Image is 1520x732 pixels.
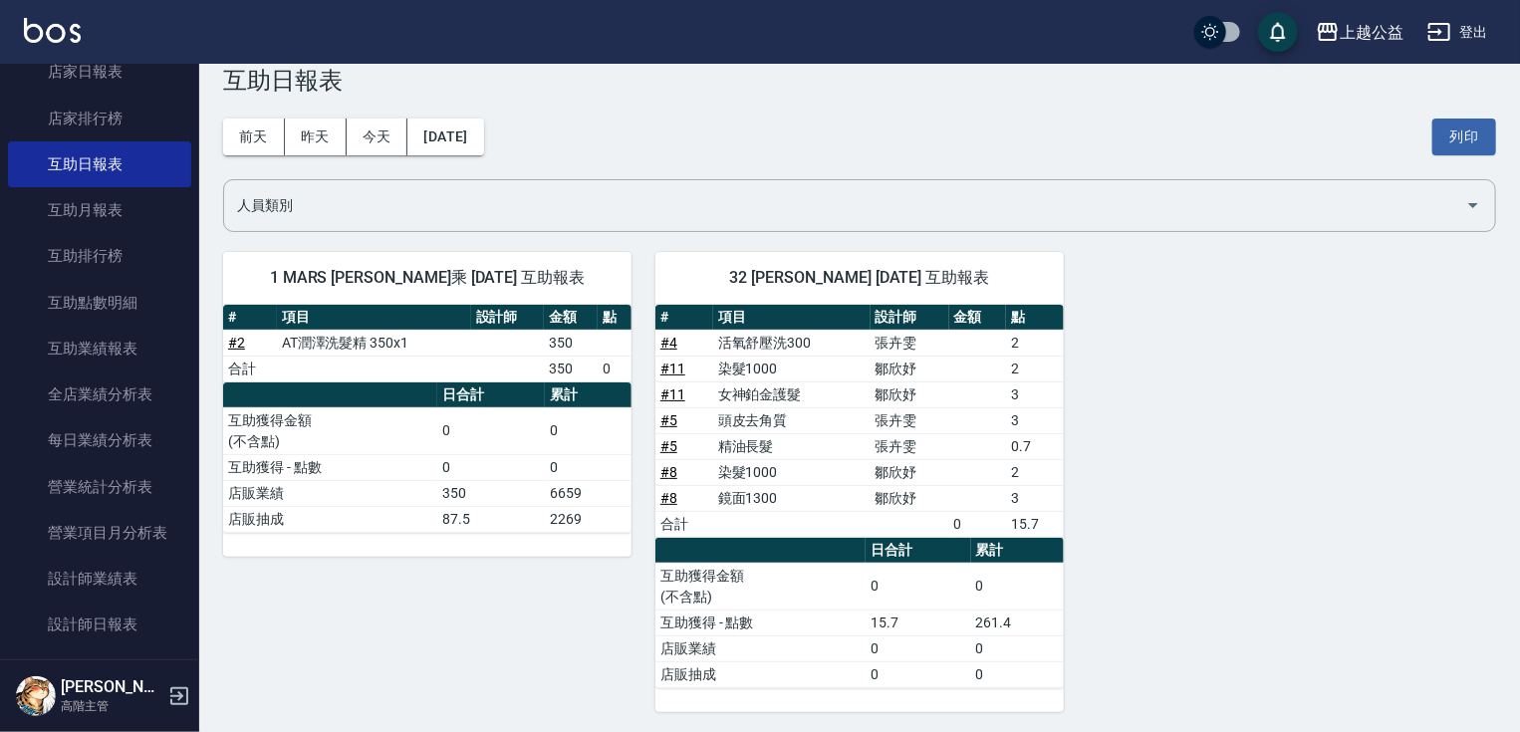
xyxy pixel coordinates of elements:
td: 87.5 [437,506,545,532]
span: 1 MARS [PERSON_NAME]乘 [DATE] 互助報表 [247,268,608,288]
input: 人員名稱 [232,188,1457,223]
th: 日合計 [437,382,545,408]
td: 350 [544,356,598,381]
td: AT潤澤洗髮精 350x1 [277,330,471,356]
a: 設計師業績分析表 [8,648,191,694]
td: 鄒欣妤 [871,356,949,381]
td: 鏡面1300 [713,485,871,511]
a: 營業統計分析表 [8,464,191,510]
a: 互助業績報表 [8,326,191,371]
td: 染髮1000 [713,356,871,381]
button: 列印 [1432,119,1496,155]
table: a dense table [655,538,1064,688]
a: #11 [660,361,685,376]
th: 日合計 [866,538,971,564]
button: 前天 [223,119,285,155]
a: 互助日報表 [8,141,191,187]
td: 6659 [545,480,632,506]
td: 15.7 [866,610,971,635]
button: 上越公益 [1308,12,1411,53]
td: 互助獲得 - 點數 [655,610,866,635]
th: # [655,305,713,331]
img: Person [16,676,56,716]
th: 金額 [544,305,598,331]
table: a dense table [655,305,1064,538]
td: 頭皮去角質 [713,407,871,433]
a: 設計師日報表 [8,602,191,647]
th: 點 [598,305,632,331]
img: Logo [24,18,81,43]
button: 登出 [1419,14,1496,51]
th: 金額 [949,305,1007,331]
td: 鄒欣妤 [871,485,949,511]
td: 350 [544,330,598,356]
td: 0 [971,563,1064,610]
button: 今天 [347,119,408,155]
a: #8 [660,464,677,480]
button: save [1258,12,1298,52]
th: 累計 [971,538,1064,564]
td: 2 [1006,330,1064,356]
a: 每日業績分析表 [8,417,191,463]
th: 設計師 [471,305,545,331]
td: 0 [971,661,1064,687]
td: 0 [545,454,632,480]
td: 350 [437,480,545,506]
a: 互助月報表 [8,187,191,233]
td: 互助獲得 - 點數 [223,454,437,480]
td: 鄒欣妤 [871,381,949,407]
div: 上越公益 [1340,20,1403,45]
td: 店販抽成 [223,506,437,532]
th: 點 [1006,305,1064,331]
td: 互助獲得金額 (不含點) [655,563,866,610]
table: a dense table [223,305,632,382]
a: #5 [660,412,677,428]
td: 0 [437,454,545,480]
td: 15.7 [1006,511,1064,537]
td: 合計 [655,511,713,537]
td: 活氧舒壓洗300 [713,330,871,356]
td: 精油長髮 [713,433,871,459]
td: 張卉雯 [871,407,949,433]
th: # [223,305,277,331]
table: a dense table [223,382,632,533]
button: [DATE] [407,119,483,155]
td: 女神鉑金護髮 [713,381,871,407]
a: 店家日報表 [8,49,191,95]
td: 0 [437,407,545,454]
td: 0 [545,407,632,454]
td: 張卉雯 [871,330,949,356]
h3: 互助日報表 [223,67,1496,95]
td: 2 [1006,459,1064,485]
td: 0 [866,661,971,687]
td: 3 [1006,485,1064,511]
td: 3 [1006,407,1064,433]
td: 3 [1006,381,1064,407]
th: 項目 [277,305,471,331]
td: 鄒欣妤 [871,459,949,485]
a: #8 [660,490,677,506]
td: 店販業績 [655,635,866,661]
a: #5 [660,438,677,454]
td: 店販抽成 [655,661,866,687]
th: 項目 [713,305,871,331]
td: 2269 [545,506,632,532]
td: 0 [949,511,1007,537]
th: 累計 [545,382,632,408]
a: 營業項目月分析表 [8,510,191,556]
th: 設計師 [871,305,949,331]
a: 店家排行榜 [8,96,191,141]
td: 0 [866,635,971,661]
td: 合計 [223,356,277,381]
a: 全店業績分析表 [8,371,191,417]
td: 互助獲得金額 (不含點) [223,407,437,454]
h5: [PERSON_NAME] [61,677,162,697]
a: #4 [660,335,677,351]
td: 0.7 [1006,433,1064,459]
td: 0 [866,563,971,610]
td: 261.4 [971,610,1064,635]
td: 店販業績 [223,480,437,506]
span: 32 [PERSON_NAME] [DATE] 互助報表 [679,268,1040,288]
td: 染髮1000 [713,459,871,485]
button: Open [1457,189,1489,221]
